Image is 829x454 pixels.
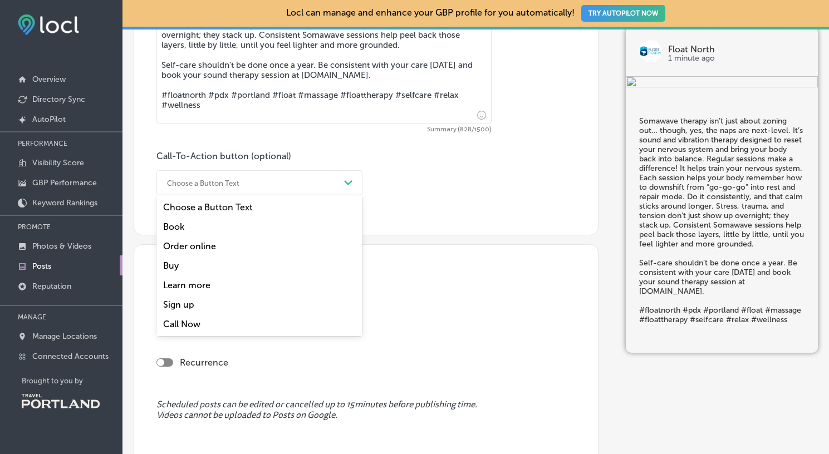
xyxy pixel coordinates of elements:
[32,241,91,251] p: Photos & Videos
[668,45,805,54] p: Float North
[22,394,100,408] img: Travel Portland
[18,14,79,35] img: fda3e92497d09a02dc62c9cd864e3231.png
[668,54,805,63] p: 1 minute ago
[156,198,362,217] div: Choose a Button Text
[581,5,665,22] button: TRY AUTOPILOT NOW
[32,198,97,208] p: Keyword Rankings
[156,399,576,421] span: Scheduled posts can be edited or cancelled up to 15 minutes before publishing time. Videos cannot...
[156,256,362,275] div: Buy
[156,151,291,161] label: Call-To-Action button (optional)
[32,352,109,361] p: Connected Accounts
[32,261,51,271] p: Posts
[32,178,97,187] p: GBP Performance
[626,76,818,90] img: fc27090e-bace-42e1-9061-79b525bf7f6f
[167,179,239,187] div: Choose a Button Text
[32,332,97,341] p: Manage Locations
[156,314,362,334] div: Call Now
[472,108,486,122] span: Insert emoji
[156,275,362,295] div: Learn more
[156,236,362,256] div: Order online
[180,357,228,368] label: Recurrence
[32,95,85,104] p: Directory Sync
[639,116,805,324] h5: Somawave therapy isn’t just about zoning out… though, yes, the naps are next-level. It’s sound an...
[32,115,66,124] p: AutoPilot
[156,126,492,133] span: Summary (828/1500)
[156,295,362,314] div: Sign up
[22,377,122,385] p: Brought to you by
[32,75,66,84] p: Overview
[639,40,661,62] img: logo
[156,217,362,236] div: Book
[156,276,576,292] h3: Publishing options
[32,282,71,291] p: Reputation
[32,158,84,167] p: Visibility Score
